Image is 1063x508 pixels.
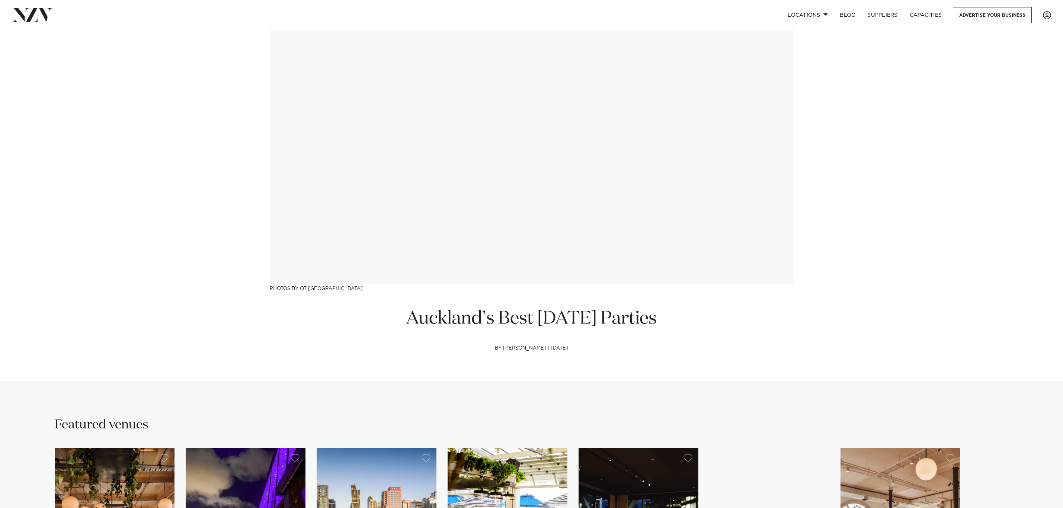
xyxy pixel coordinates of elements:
h4: by [PERSON_NAME] | [DATE] [404,345,659,369]
a: Locations [782,7,834,23]
a: Advertise your business [953,7,1032,23]
a: Capacities [904,7,948,23]
a: SUPPLIERS [861,7,903,23]
h1: Auckland's Best [DATE] Parties [404,307,659,331]
a: BLOG [834,7,861,23]
h2: Featured venues [55,417,148,433]
img: nzv-logo.png [12,8,52,22]
h3: Photos by QT [GEOGRAPHIC_DATA] [270,284,794,292]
